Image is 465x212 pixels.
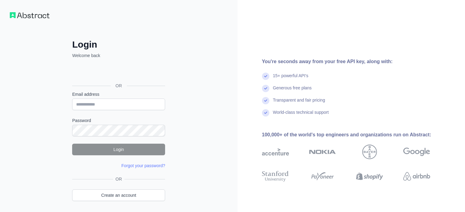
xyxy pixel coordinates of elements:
[262,73,269,80] img: check mark
[273,85,312,97] div: Generous free plans
[262,97,269,104] img: check mark
[362,145,377,159] img: bayer
[309,145,336,159] img: nokia
[262,58,450,65] div: You're seconds away from your free API key, along with:
[403,145,430,159] img: google
[113,176,124,182] span: OR
[72,144,165,155] button: Login
[262,170,289,183] img: stanford university
[273,109,329,121] div: World-class technical support
[72,39,165,50] h2: Login
[72,189,165,201] a: Create an account
[121,163,165,168] a: Forgot your password?
[262,131,450,138] div: 100,000+ of the world's top engineers and organizations run on Abstract:
[69,65,167,79] iframe: Pulsante Accedi con Google
[356,170,383,183] img: shopify
[262,85,269,92] img: check mark
[72,52,165,59] p: Welcome back
[10,12,50,18] img: Workflow
[273,97,325,109] div: Transparent and fair pricing
[309,170,336,183] img: payoneer
[273,73,308,85] div: 15+ powerful API's
[403,170,430,183] img: airbnb
[111,83,127,89] span: OR
[72,117,165,124] label: Password
[262,109,269,117] img: check mark
[72,91,165,97] label: Email address
[262,145,289,159] img: accenture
